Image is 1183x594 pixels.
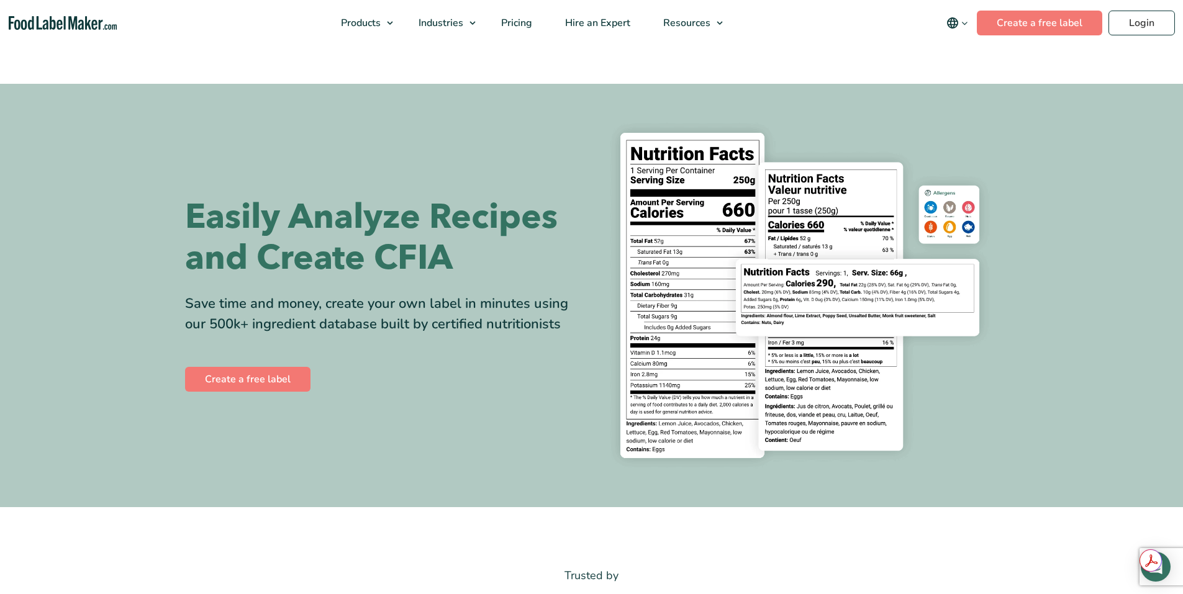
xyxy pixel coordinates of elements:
[659,16,712,30] span: Resources
[185,197,582,279] h1: Easily Analyze Recipes and Create CFIA
[185,367,310,392] a: Create a free label
[561,16,632,30] span: Hire an Expert
[415,16,465,30] span: Industries
[977,11,1102,35] a: Create a free label
[497,16,533,30] span: Pricing
[185,294,582,335] div: Save time and money, create your own label in minutes using our 500k+ ingredient database built b...
[185,567,999,585] p: Trusted by
[1108,11,1175,35] a: Login
[337,16,382,30] span: Products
